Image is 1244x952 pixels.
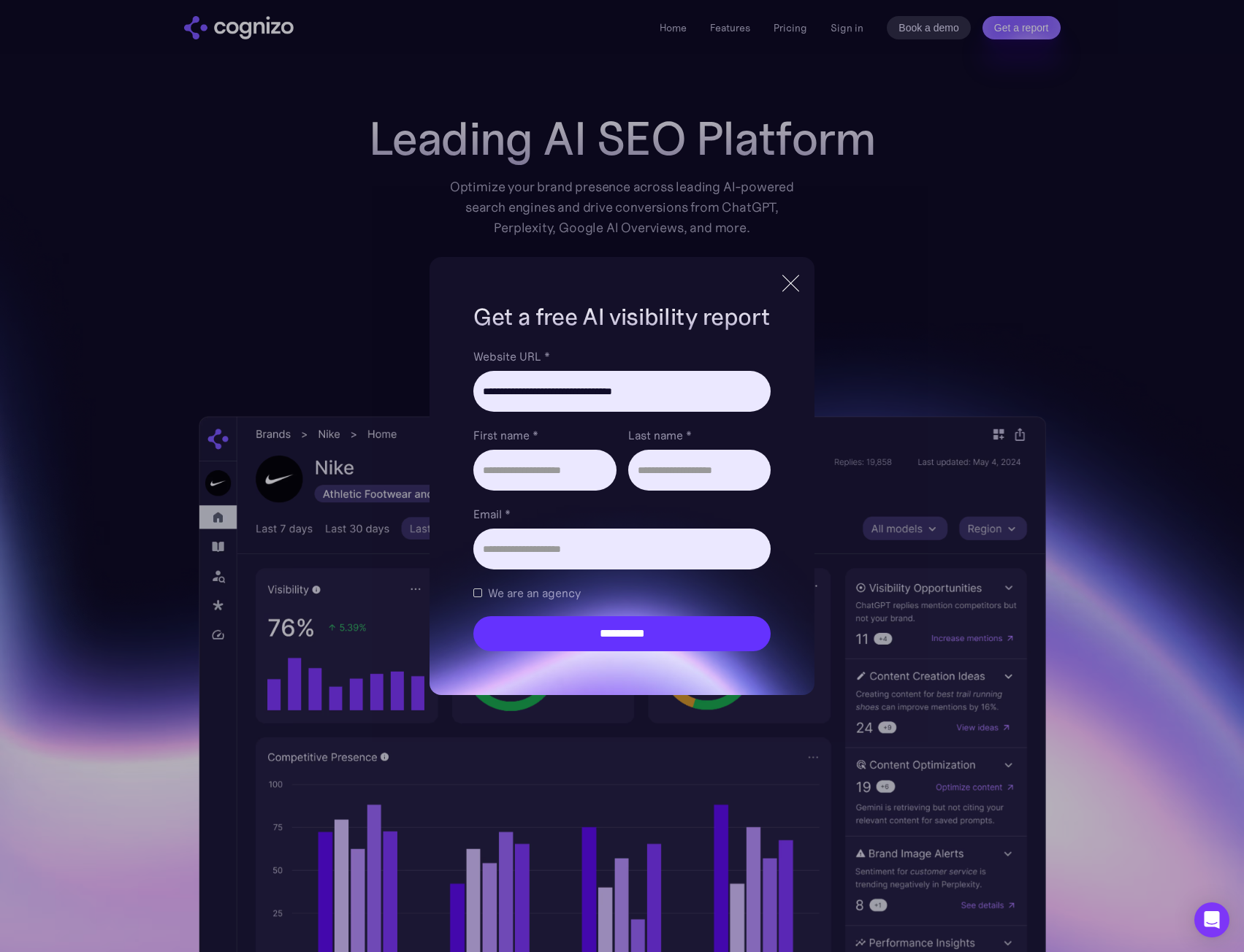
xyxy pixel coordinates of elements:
label: First name * [473,426,616,444]
label: Website URL * [473,348,770,365]
div: Open Intercom Messenger [1194,902,1229,937]
label: Email * [473,505,770,523]
span: We are an agency [488,584,581,602]
h1: Get a free AI visibility report [473,301,770,333]
form: Brand Report Form [473,348,770,651]
label: Last name * [628,426,771,444]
